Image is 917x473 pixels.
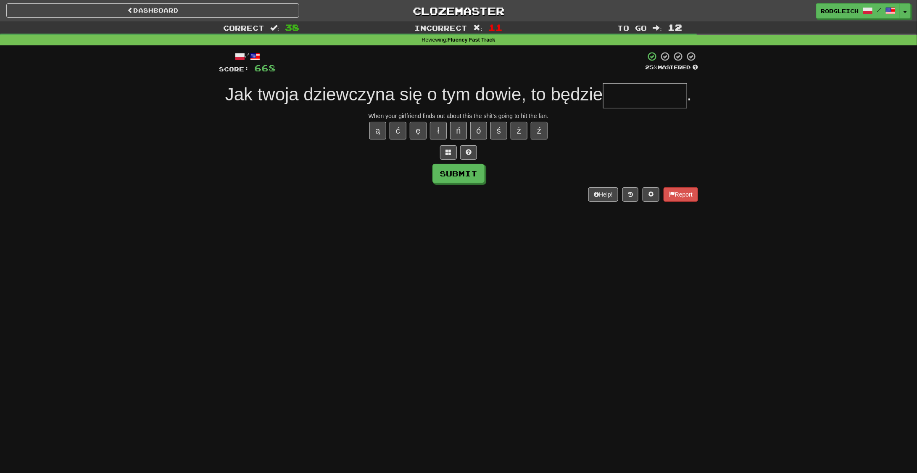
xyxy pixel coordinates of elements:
[645,64,698,71] div: Mastered
[470,122,487,139] button: ó
[430,122,447,139] button: ł
[219,112,698,120] div: When your girlfriend finds out about this the shit's going to hit the fan.
[6,3,299,18] a: Dashboard
[448,37,495,43] strong: Fluency Fast Track
[531,122,548,139] button: ź
[687,84,692,104] span: .
[588,187,618,202] button: Help!
[618,24,647,32] span: To go
[821,7,859,15] span: RobGleich
[473,24,482,32] span: :
[270,24,279,32] span: :
[460,145,477,160] button: Single letter hint - you only get 1 per sentence and score half the points! alt+h
[622,187,638,202] button: Round history (alt+y)
[511,122,527,139] button: ż
[223,24,264,32] span: Correct
[219,51,276,62] div: /
[219,66,249,73] span: Score:
[816,3,900,18] a: RobGleich /
[645,64,658,71] span: 25 %
[664,187,698,202] button: Report
[225,84,603,104] span: Jak twoja dziewczyna się o tym dowie, to będzie
[450,122,467,139] button: ń
[490,122,507,139] button: ś
[877,7,881,13] span: /
[410,122,427,139] button: ę
[432,164,485,183] button: Submit
[668,22,682,32] span: 12
[440,145,457,160] button: Switch sentence to multiple choice alt+p
[369,122,386,139] button: ą
[653,24,662,32] span: :
[414,24,467,32] span: Incorrect
[285,22,299,32] span: 38
[312,3,605,18] a: Clozemaster
[390,122,406,139] button: ć
[488,22,503,32] span: 11
[254,63,276,73] span: 668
